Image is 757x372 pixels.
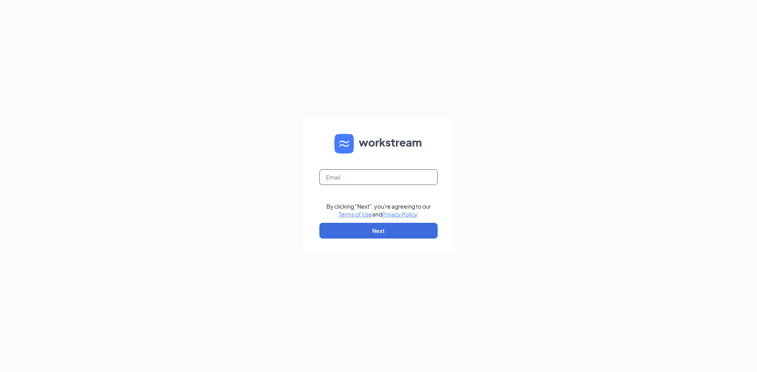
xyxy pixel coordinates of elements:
[382,211,417,218] a: Privacy Policy
[334,134,423,154] img: WS logo and Workstream text
[319,169,438,185] input: Email
[326,202,431,218] div: By clicking "Next", you're agreeing to our and .
[319,223,438,239] button: Next
[339,211,372,218] a: Terms of Use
